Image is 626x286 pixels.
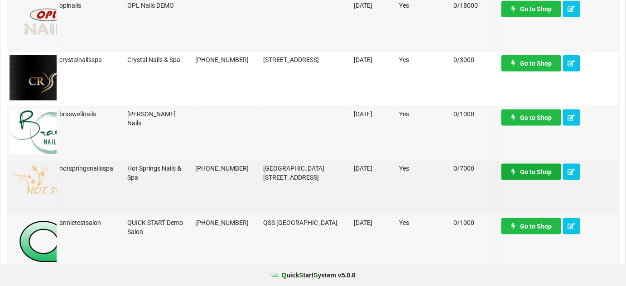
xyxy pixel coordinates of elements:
div: [DATE] [354,218,394,227]
a: Go to Shop [501,55,561,71]
a: Go to Shop [501,218,561,234]
div: [DATE] [354,1,394,10]
img: OPLNails-Logo.png [10,1,85,46]
div: [DATE] [354,55,394,64]
div: crystalnailsspa [59,55,122,64]
a: Go to Shop [501,164,561,180]
div: Hot Springs Nails & Spa [127,164,190,182]
span: S [313,272,318,279]
div: oplnails [59,1,122,10]
div: Yes [399,218,448,227]
div: [PERSON_NAME] Nails [127,110,190,128]
img: favicon.ico [270,271,279,280]
div: QSS [GEOGRAPHIC_DATA] [263,218,349,227]
div: Yes [399,1,448,10]
div: OPL Nails DEMO [127,1,190,10]
div: [PHONE_NUMBER] [195,218,258,227]
div: [DATE] [354,110,394,119]
a: Go to Shop [501,110,561,126]
div: Yes [399,110,448,119]
b: uick tart ystem v 5.0.8 [282,271,356,280]
div: 0/1000 [453,110,494,119]
div: [GEOGRAPHIC_DATA][STREET_ADDRESS] [263,164,349,182]
div: hotspringsnailsspa [59,164,122,173]
img: CrystalNails_luxurylogo.png [10,55,136,100]
div: 0/3000 [453,55,494,64]
img: QSS_Logo.png [10,218,312,263]
div: [PHONE_NUMBER] [195,55,258,64]
div: braswellnails [59,110,122,119]
a: Go to Shop [501,1,561,17]
div: 0/18000 [453,1,494,10]
div: annietestsalon [59,218,122,227]
div: [PHONE_NUMBER] [195,164,258,173]
div: 0/7000 [453,164,494,173]
div: QUICK START Demo Salon [127,218,190,236]
div: Yes [399,55,448,64]
div: [STREET_ADDRESS] [263,55,349,64]
span: S [299,272,303,279]
div: Crystal Nails & Spa [127,55,190,64]
div: [DATE] [354,164,394,173]
span: Q [282,272,287,279]
div: Yes [399,164,448,173]
img: BraswellNails-logo.png [10,110,191,155]
img: hotspringsnailslogo.png [10,164,102,209]
div: 0/1000 [453,218,494,227]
